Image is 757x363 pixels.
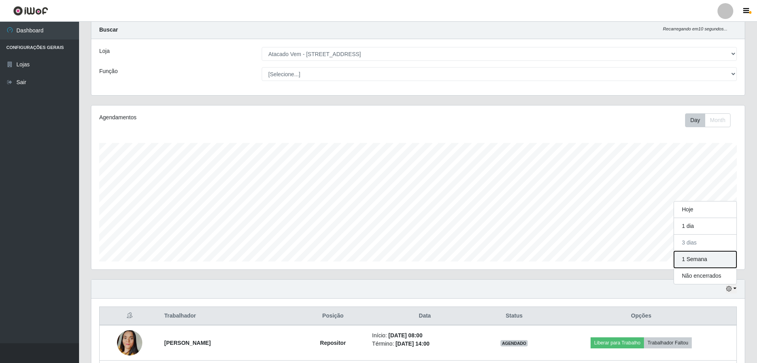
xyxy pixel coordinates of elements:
[644,337,692,348] button: Trabalhador Faltou
[674,218,736,235] button: 1 dia
[13,6,48,16] img: CoreUI Logo
[663,26,727,31] i: Recarregando em 10 segundos...
[685,113,731,127] div: First group
[99,113,358,122] div: Agendamentos
[372,331,478,340] li: Início:
[372,340,478,348] li: Término:
[674,201,736,218] button: Hoje
[482,307,546,325] th: Status
[674,235,736,251] button: 3 dias
[591,337,644,348] button: Liberar para Trabalho
[389,332,423,339] time: [DATE] 08:00
[705,113,731,127] button: Month
[685,113,737,127] div: Toolbar with button groups
[160,307,298,325] th: Trabalhador
[164,340,211,346] strong: [PERSON_NAME]
[500,340,528,346] span: AGENDADO
[298,307,367,325] th: Posição
[320,340,346,346] strong: Repositor
[674,251,736,268] button: 1 Semana
[367,307,482,325] th: Data
[685,113,705,127] button: Day
[99,67,118,75] label: Função
[674,268,736,284] button: Não encerrados
[99,26,118,33] strong: Buscar
[395,340,429,347] time: [DATE] 14:00
[546,307,736,325] th: Opções
[99,47,109,55] label: Loja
